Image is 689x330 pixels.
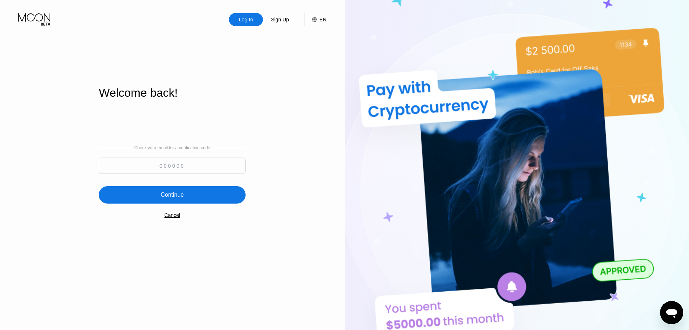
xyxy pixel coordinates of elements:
[263,13,297,26] div: Sign Up
[164,212,180,218] div: Cancel
[660,301,683,324] iframe: Dugme za pokretanje prozora za razmenu poruka
[270,16,290,23] div: Sign Up
[161,191,184,199] div: Continue
[99,86,246,100] div: Welcome back!
[304,13,326,26] div: EN
[134,145,210,150] div: Check your email for a verification code
[238,16,254,23] div: Log In
[229,13,263,26] div: Log In
[99,186,246,204] div: Continue
[99,158,246,174] input: 000000
[319,17,326,22] div: EN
